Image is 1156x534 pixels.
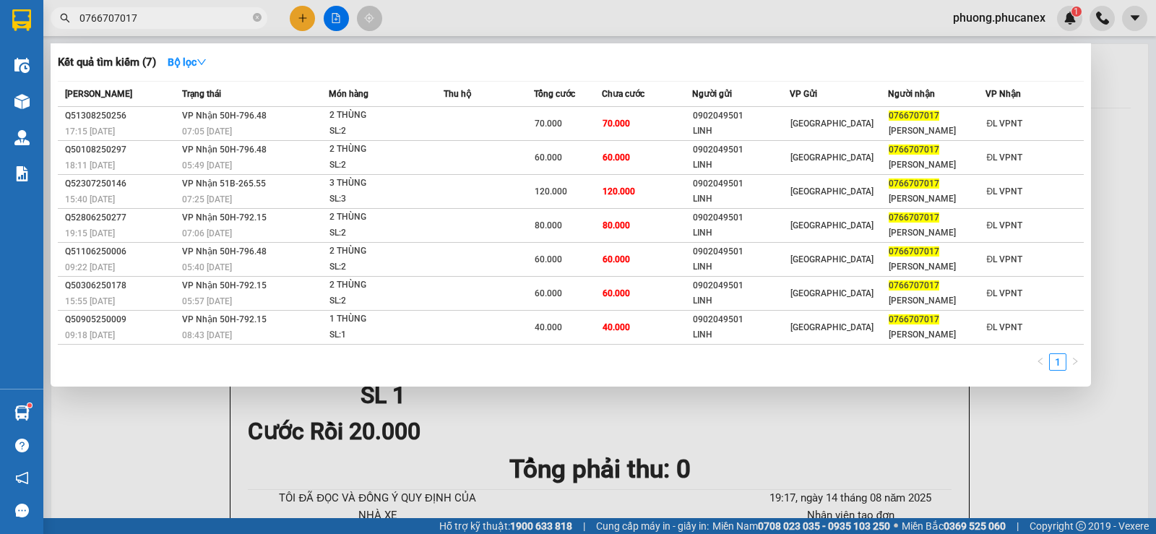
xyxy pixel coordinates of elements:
span: 07:06 [DATE] [182,228,232,238]
span: ĐL VPNT [986,254,1022,264]
span: 60.000 [603,254,630,264]
div: 0902049501 [693,278,790,293]
input: Tìm tên, số ĐT hoặc mã đơn [79,10,250,26]
span: ĐL VPNT [986,119,1022,129]
li: 1 [1049,353,1066,371]
span: [GEOGRAPHIC_DATA] [790,119,874,129]
div: LINH [693,158,790,173]
span: 60.000 [603,288,630,298]
img: warehouse-icon [14,94,30,109]
div: 1 THÙNG [329,311,438,327]
span: VP Nhận 50H-796.48 [182,111,267,121]
span: 17:15 [DATE] [65,126,115,137]
a: 1 [1050,354,1066,370]
span: message [15,504,29,517]
span: left [1036,357,1045,366]
span: 120.000 [603,186,635,197]
div: LINH [693,124,790,139]
span: search [60,13,70,23]
div: SL: 2 [329,225,438,241]
img: logo-vxr [12,9,31,31]
div: 2 THÙNG [329,210,438,225]
span: VP Nhận 50H-792.15 [182,280,267,290]
span: 60.000 [535,254,562,264]
span: Thu hộ [444,89,471,99]
img: solution-icon [14,166,30,181]
span: 09:18 [DATE] [65,330,115,340]
div: LINH [693,259,790,275]
div: LINH [693,293,790,309]
div: SL: 2 [329,293,438,309]
sup: 1 [27,403,32,408]
span: [GEOGRAPHIC_DATA] [790,254,874,264]
span: 18:11 [DATE] [65,160,115,171]
span: 05:40 [DATE] [182,262,232,272]
span: VP Nhận 50H-792.15 [182,212,267,223]
div: SL: 3 [329,191,438,207]
div: LINH [693,191,790,207]
span: down [197,57,207,67]
span: [GEOGRAPHIC_DATA] [790,220,874,231]
span: 05:49 [DATE] [182,160,232,171]
strong: Bộ lọc [168,56,207,68]
li: (c) 2017 [121,69,199,87]
span: 0766707017 [889,145,939,155]
div: Q50905250009 [65,312,178,327]
span: right [1071,357,1079,366]
span: [PERSON_NAME] [65,89,132,99]
span: 40.000 [535,322,562,332]
span: VP Nhận [985,89,1021,99]
span: 05:57 [DATE] [182,296,232,306]
span: notification [15,471,29,485]
div: 0902049501 [693,312,790,327]
div: [PERSON_NAME] [889,124,985,139]
div: [PERSON_NAME] [889,293,985,309]
div: SL: 1 [329,327,438,343]
div: [PERSON_NAME] [889,191,985,207]
span: 07:25 [DATE] [182,194,232,204]
span: ĐL VPNT [986,186,1022,197]
span: VP Nhận 50H-796.48 [182,145,267,155]
span: 40.000 [603,322,630,332]
h3: Kết quả tìm kiếm ( 7 ) [58,55,156,70]
span: [GEOGRAPHIC_DATA] [790,186,874,197]
div: [PERSON_NAME] [889,158,985,173]
div: Q51308250256 [65,108,178,124]
span: Trạng thái [182,89,221,99]
span: Tổng cước [534,89,575,99]
span: 09:22 [DATE] [65,262,115,272]
span: Chưa cước [602,89,644,99]
span: ĐL VPNT [986,220,1022,231]
div: [PERSON_NAME] [889,259,985,275]
li: Next Page [1066,353,1084,371]
span: 07:05 [DATE] [182,126,232,137]
span: Người gửi [692,89,732,99]
span: ĐL VPNT [986,322,1022,332]
span: question-circle [15,439,29,452]
span: 70.000 [535,119,562,129]
div: LINH [693,225,790,241]
div: 0902049501 [693,142,790,158]
div: 3 THÙNG [329,176,438,191]
div: 2 THÙNG [329,108,438,124]
div: Q52307250146 [65,176,178,191]
div: 2 THÙNG [329,244,438,259]
div: Q52806250277 [65,210,178,225]
span: 70.000 [603,119,630,129]
span: 0766707017 [889,246,939,257]
div: Q51106250006 [65,244,178,259]
span: 19:15 [DATE] [65,228,115,238]
span: 60.000 [535,152,562,163]
span: 0766707017 [889,280,939,290]
span: 80.000 [603,220,630,231]
img: warehouse-icon [14,405,30,421]
span: 0766707017 [889,314,939,324]
b: Gửi khách hàng [89,21,143,89]
div: Q50306250178 [65,278,178,293]
div: 0902049501 [693,244,790,259]
div: 2 THÙNG [329,142,438,158]
span: Món hàng [329,89,368,99]
div: LINH [693,327,790,343]
div: 0902049501 [693,210,790,225]
span: [GEOGRAPHIC_DATA] [790,288,874,298]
